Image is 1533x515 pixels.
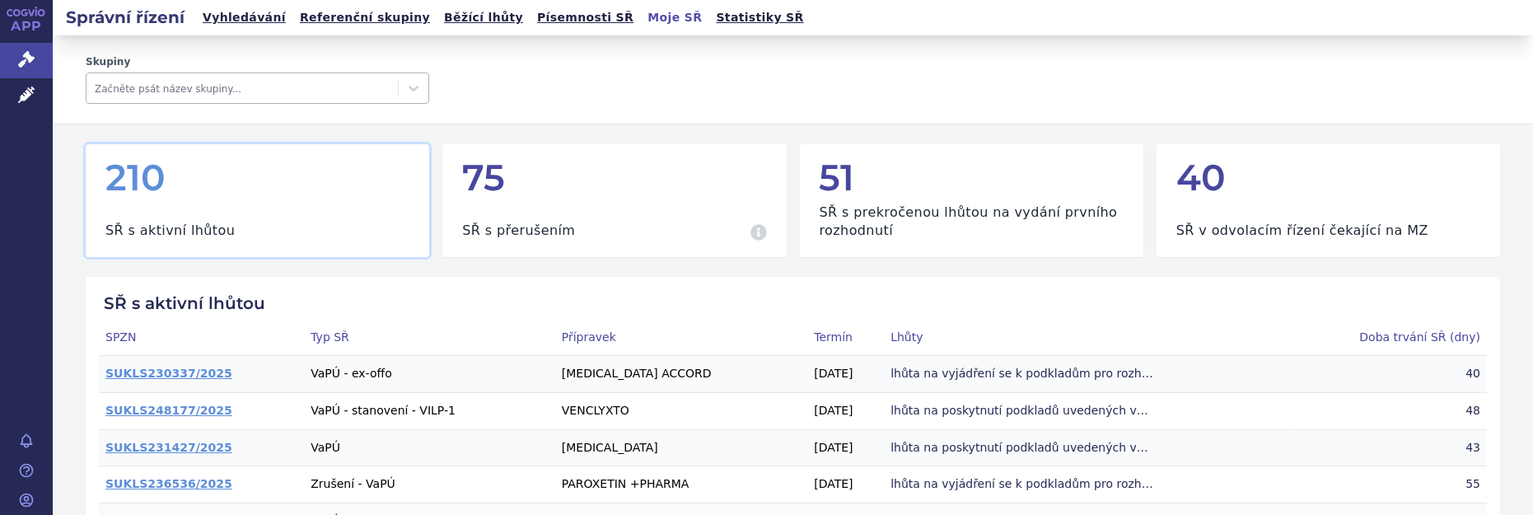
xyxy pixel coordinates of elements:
th: 40 [1290,356,1487,393]
h2: SŘ s aktivní lhůtou [99,293,1487,313]
h3: SŘ s prekročenou lhůtou na vydání prvního rozhodnutí [820,204,1124,241]
div: 75 [462,157,766,197]
p: [DATE] [814,476,877,493]
a: SUKLS231427/2025 [105,441,232,454]
a: Vyhledávání [198,7,291,29]
th: Typ SŘ [304,320,555,356]
h3: SŘ v odvolacím řízení čekající na MZ [1176,222,1428,240]
a: SUKLS230337/2025 [105,367,232,380]
div: 51 [820,157,1124,197]
td: VaPÚ [304,429,555,466]
span: lhůta na poskytnutí podkladů uvedených ve výzvě k součinnosti [890,440,1154,456]
span: lhůta na poskytnutí podkladů uvedených ve výzvě k součinnosti [890,403,1154,419]
p: [MEDICAL_DATA] [562,440,801,456]
th: 48 [1290,393,1487,430]
a: Referenční skupiny [295,7,435,29]
a: SUKLS236536/2025 [105,477,232,490]
a: Statistiky SŘ [711,7,808,29]
h2: Správní řízení [53,6,198,29]
h3: SŘ s přerušením [462,222,575,240]
th: Termín [807,320,884,356]
a: Běžící lhůty [439,7,528,29]
th: 43 [1290,429,1487,466]
h3: SŘ s aktivní lhůtou [105,222,235,240]
p: VENCLYXTO [562,403,801,419]
th: Přípravek [555,320,807,356]
td: VaPÚ - stanovení - VILP-1 [304,393,555,430]
div: 40 [1176,157,1480,197]
div: Začněte psát název skupiny... [95,77,390,99]
span: lhůta na vyjádření se k podkladům pro rozhodnutí [890,476,1154,493]
p: [DATE] [814,366,877,382]
p: PAROXETIN +PHARMA [562,476,801,493]
td: Zrušení - VaPÚ [304,466,555,503]
div: 210 [105,157,409,197]
th: SPZN [99,320,304,356]
a: Moje SŘ [643,7,707,29]
a: Písemnosti SŘ [532,7,638,29]
td: VaPÚ - ex-offo [304,356,555,393]
th: Lhůty [884,320,1290,356]
th: Doba trvání SŘ (dny) [1290,320,1487,356]
span: lhůta na vyjádření se k podkladům pro rozhodnutí [890,366,1154,382]
p: [DATE] [814,403,877,419]
p: [DATE] [814,440,877,456]
a: SUKLS248177/2025 [105,404,232,417]
p: [MEDICAL_DATA] ACCORD [562,366,801,382]
th: 55 [1290,466,1487,503]
label: Skupiny [86,55,429,69]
